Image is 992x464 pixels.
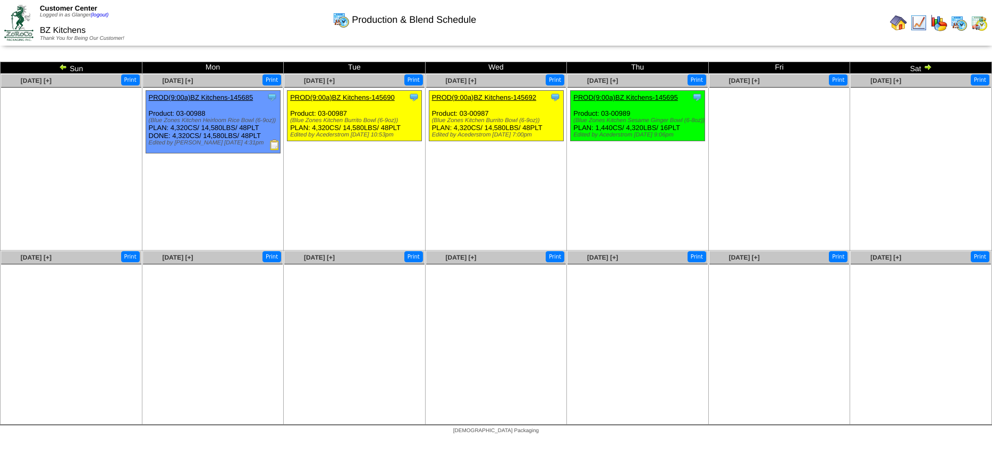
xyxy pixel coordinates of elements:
div: Product: 03-00987 PLAN: 4,320CS / 14,580LBS / 48PLT [429,91,563,141]
td: Sun [1,62,142,74]
div: Edited by Acederstrom [DATE] 10:53pm [290,132,421,138]
a: [DATE] [+] [587,77,618,84]
img: arrowright.gif [923,63,932,71]
span: BZ Kitchens [40,26,86,35]
img: Tooltip [692,92,702,102]
img: Tooltip [267,92,277,102]
button: Print [829,251,847,262]
button: Print [262,74,281,85]
td: Tue [284,62,426,74]
img: Tooltip [409,92,419,102]
div: (Blue Zones Kitchen Heirloom Rice Bowl (6-9oz)) [149,117,280,124]
a: [DATE] [+] [162,77,193,84]
img: line_graph.gif [910,14,927,31]
button: Print [546,251,564,262]
a: PROD(9:00a)BZ Kitchens-145692 [432,93,537,101]
img: calendarprod.gif [951,14,968,31]
div: (Blue Zones Kitchen Sesame Ginger Bowl (6-8oz)) [573,117,705,124]
a: [DATE] [+] [162,254,193,261]
a: (logout) [91,12,109,18]
a: [DATE] [+] [21,77,52,84]
div: Edited by Acederstrom [DATE] 7:00pm [432,132,563,138]
a: [DATE] [+] [729,254,760,261]
div: Product: 03-00988 PLAN: 4,320CS / 14,580LBS / 48PLT DONE: 4,320CS / 14,580LBS / 48PLT [146,91,280,153]
div: (Blue Zones Kitchen Burrito Bowl (6-9oz)) [290,117,421,124]
div: Product: 03-00989 PLAN: 1,440CS / 4,320LBS / 16PLT [571,91,705,141]
button: Print [404,74,423,85]
td: Fri [708,62,850,74]
a: [DATE] [+] [21,254,52,261]
span: [DEMOGRAPHIC_DATA] Packaging [453,428,539,434]
a: [DATE] [+] [304,77,335,84]
img: Tooltip [550,92,561,102]
button: Print [121,74,140,85]
img: calendarinout.gif [971,14,988,31]
img: calendarprod.gif [333,11,350,28]
span: Thank You for Being Our Customer! [40,36,124,41]
button: Print [829,74,847,85]
div: Product: 03-00987 PLAN: 4,320CS / 14,580LBS / 48PLT [287,91,422,141]
button: Print [404,251,423,262]
td: Mon [142,62,284,74]
a: PROD(9:00a)BZ Kitchens-145695 [573,93,678,101]
a: PROD(9:00a)BZ Kitchens-145685 [149,93,253,101]
img: home.gif [890,14,907,31]
a: [DATE] [+] [446,77,477,84]
span: Customer Center [40,4,97,12]
td: Thu [567,62,709,74]
img: Production Report [269,140,280,150]
a: [DATE] [+] [729,77,760,84]
img: graph.gif [930,14,947,31]
img: ZoRoCo_Logo(Green%26Foil)%20jpg.webp [4,5,33,40]
td: Wed [425,62,567,74]
a: PROD(9:00a)BZ Kitchens-145690 [290,93,395,101]
button: Print [121,251,140,262]
a: [DATE] [+] [446,254,477,261]
span: Production & Blend Schedule [352,14,476,25]
a: [DATE] [+] [587,254,618,261]
span: Logged in as Glanger [40,12,109,18]
a: [DATE] [+] [304,254,335,261]
div: Edited by [PERSON_NAME] [DATE] 4:31pm [149,140,280,146]
div: Edited by Acederstrom [DATE] 9:06pm [573,132,705,138]
button: Print [971,251,989,262]
a: [DATE] [+] [870,77,901,84]
button: Print [262,251,281,262]
button: Print [546,74,564,85]
img: arrowleft.gif [59,63,67,71]
button: Print [971,74,989,85]
a: [DATE] [+] [870,254,901,261]
button: Print [688,74,706,85]
td: Sat [850,62,992,74]
div: (Blue Zones Kitchen Burrito Bowl (6-9oz)) [432,117,563,124]
button: Print [688,251,706,262]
